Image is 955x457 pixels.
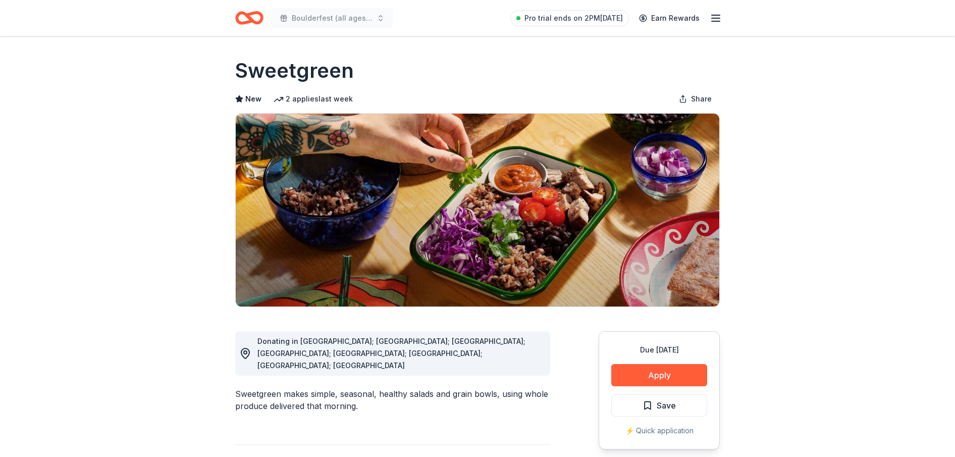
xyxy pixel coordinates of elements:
[257,337,525,370] span: Donating in [GEOGRAPHIC_DATA]; [GEOGRAPHIC_DATA]; [GEOGRAPHIC_DATA]; [GEOGRAPHIC_DATA]; [GEOGRAPH...
[235,6,263,30] a: Home
[245,93,261,105] span: New
[691,93,712,105] span: Share
[611,364,707,386] button: Apply
[274,93,353,105] div: 2 applies last week
[235,57,354,85] h1: Sweetgreen
[510,10,629,26] a: Pro trial ends on 2PM[DATE]
[611,394,707,417] button: Save
[657,399,676,412] span: Save
[235,388,550,412] div: Sweetgreen makes simple, seasonal, healthy salads and grain bowls, using whole produce delivered ...
[671,89,720,109] button: Share
[611,425,707,437] div: ⚡️ Quick application
[272,8,393,28] button: Boulderfest (all ages climbing competition)
[236,114,719,307] img: Image for Sweetgreen
[524,12,623,24] span: Pro trial ends on 2PM[DATE]
[633,9,706,27] a: Earn Rewards
[611,344,707,356] div: Due [DATE]
[292,12,373,24] span: Boulderfest (all ages climbing competition)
